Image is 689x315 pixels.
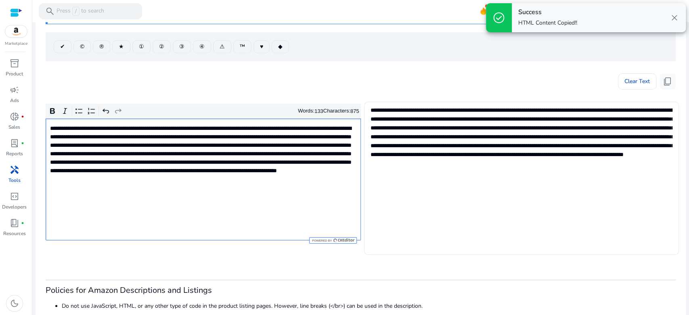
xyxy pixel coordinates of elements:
[253,40,270,53] button: ♥
[660,73,676,90] button: content_copy
[72,7,80,16] span: /
[10,138,19,148] span: lab_profile
[173,40,191,53] button: ③
[45,6,55,16] span: search
[10,165,19,175] span: handyman
[314,108,323,114] label: 133
[21,221,24,225] span: fiber_manual_record
[618,73,656,90] button: Clear Text
[10,192,19,201] span: code_blocks
[10,58,19,68] span: inventory_2
[240,42,245,51] span: ™
[21,142,24,145] span: fiber_manual_record
[311,239,332,242] span: Powered by
[54,40,71,53] button: ✔
[139,42,144,51] span: ①
[298,106,359,116] div: Words: Characters:
[260,42,263,51] span: ♥
[46,119,361,240] div: Rich Text Editor. Editing area: main. Press Alt+0 for help.
[57,7,104,16] p: Press to search
[46,104,361,119] div: Editor toolbar
[213,40,231,53] button: ⚠
[278,42,283,51] span: ◆
[518,8,577,16] h4: Success
[179,42,184,51] span: ③
[624,73,650,90] span: Clear Text
[46,286,676,295] h3: Policies for Amazon Descriptions and Listings
[10,97,19,104] p: Ads
[159,42,164,51] span: ②
[62,302,676,310] li: Do not use JavaScript, HTML, or any other type of code in the product listing pages. However, lin...
[10,298,19,308] span: dark_mode
[272,40,289,53] button: ◆
[10,218,19,228] span: book_4
[193,40,211,53] button: ④
[220,42,225,51] span: ⚠
[3,230,26,237] p: Resources
[99,42,104,51] span: ®
[80,42,84,51] span: ©
[670,13,679,23] span: close
[5,41,27,47] p: Marketplace
[233,40,251,53] button: ™
[492,11,505,24] span: check_circle
[119,42,124,51] span: ★
[663,77,672,86] span: content_copy
[10,112,19,121] span: donut_small
[5,25,27,38] img: amazon.svg
[10,85,19,95] span: campaign
[6,150,23,157] p: Reports
[153,40,171,53] button: ②
[132,40,151,53] button: ①
[8,123,20,131] p: Sales
[518,19,577,27] p: HTML Content Copied!!
[73,40,91,53] button: ©
[112,40,130,53] button: ★
[350,108,359,114] label: 875
[199,42,205,51] span: ④
[21,115,24,118] span: fiber_manual_record
[6,70,23,77] p: Product
[60,42,65,51] span: ✔
[8,177,21,184] p: Tools
[93,40,110,53] button: ®
[2,203,27,211] p: Developers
